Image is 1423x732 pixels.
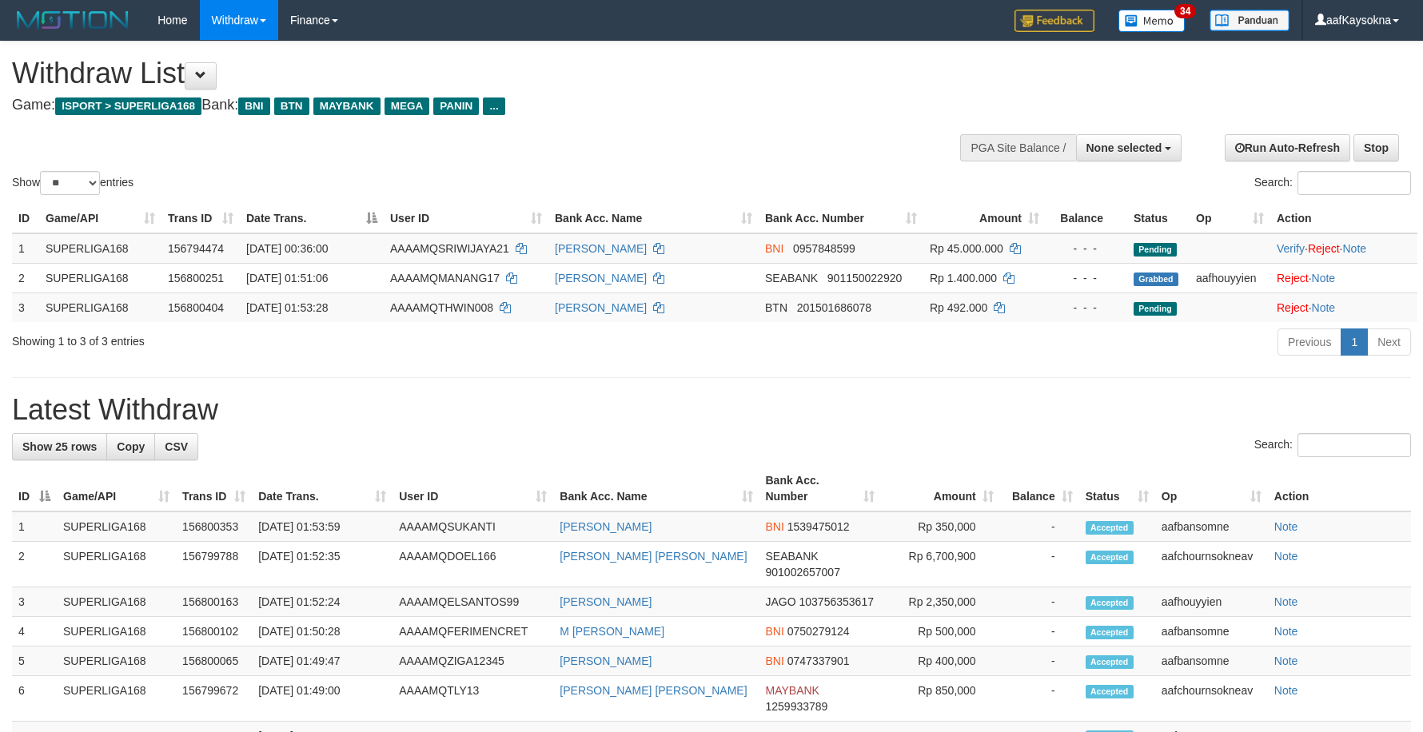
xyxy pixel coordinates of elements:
td: - [1000,617,1079,646]
th: Balance [1046,204,1127,233]
td: aafbansomne [1155,646,1268,676]
span: Pending [1134,243,1177,257]
td: 5 [12,646,57,676]
div: Showing 1 to 3 of 3 entries [12,327,581,349]
th: Date Trans.: activate to sort column ascending [252,466,393,511]
a: 1 [1341,328,1368,356]
a: [PERSON_NAME] [555,272,647,284]
span: JAGO [766,595,796,608]
th: Bank Acc. Number: activate to sort column ascending [759,204,923,233]
span: [DATE] 00:36:00 [246,242,328,255]
td: aafhouyyien [1190,263,1270,292]
a: [PERSON_NAME] [PERSON_NAME] [560,550,747,563]
a: Note [1274,654,1298,667]
label: Show entries [12,171,134,195]
td: aafbansomne [1155,511,1268,542]
a: Note [1274,684,1298,697]
span: SEABANK [765,272,818,284]
span: BNI [766,520,784,533]
td: AAAAMQZIGA12345 [393,646,553,676]
span: Accepted [1086,596,1134,610]
th: Op: activate to sort column ascending [1190,204,1270,233]
td: [DATE] 01:50:28 [252,617,393,646]
a: CSV [154,433,198,460]
span: Rp 1.400.000 [930,272,997,284]
span: Copy 901150022920 to clipboard [827,272,902,284]
span: BTN [765,301,787,314]
span: BTN [274,97,309,115]
th: Action [1268,466,1411,511]
img: Feedback.jpg [1014,10,1094,32]
td: 2 [12,542,57,587]
h1: Latest Withdraw [12,394,1411,426]
span: Copy 901002657007 to clipboard [766,566,840,579]
span: MAYBANK [313,97,381,115]
span: BNI [766,654,784,667]
td: SUPERLIGA168 [57,542,176,587]
td: · [1270,263,1417,292]
td: AAAAMQTLY13 [393,676,553,722]
span: AAAAMQSRIWIJAYA21 [390,242,509,255]
td: [DATE] 01:52:35 [252,542,393,587]
span: Accepted [1086,685,1134,698]
td: aafchournsokneav [1155,676,1268,722]
th: Trans ID: activate to sort column ascending [161,204,240,233]
span: Grabbed [1134,273,1178,286]
th: Game/API: activate to sort column ascending [39,204,161,233]
span: ISPORT > SUPERLIGA168 [55,97,201,115]
td: Rp 350,000 [881,511,1000,542]
td: - [1000,587,1079,617]
th: Game/API: activate to sort column ascending [57,466,176,511]
img: panduan.png [1210,10,1289,31]
td: 6 [12,676,57,722]
td: aafchournsokneav [1155,542,1268,587]
span: Copy 1539475012 to clipboard [787,520,850,533]
span: Rp 45.000.000 [930,242,1003,255]
td: SUPERLIGA168 [39,233,161,264]
span: BNI [238,97,269,115]
a: [PERSON_NAME] [555,242,647,255]
th: Op: activate to sort column ascending [1155,466,1268,511]
a: Reject [1277,301,1309,314]
td: - [1000,646,1079,676]
a: M [PERSON_NAME] [560,625,664,638]
td: - [1000,542,1079,587]
td: aafhouyyien [1155,587,1268,617]
td: 156799788 [176,542,252,587]
td: · [1270,292,1417,322]
span: CSV [165,440,188,453]
a: Reject [1277,272,1309,284]
a: [PERSON_NAME] [PERSON_NAME] [560,684,747,697]
span: MAYBANK [766,684,819,697]
a: Note [1312,301,1336,314]
td: 1 [12,233,39,264]
td: 2 [12,263,39,292]
a: [PERSON_NAME] [555,301,647,314]
td: - [1000,676,1079,722]
span: Accepted [1086,655,1134,669]
span: Accepted [1086,551,1134,564]
td: · · [1270,233,1417,264]
a: Reject [1308,242,1340,255]
a: [PERSON_NAME] [560,520,652,533]
a: Previous [1278,328,1341,356]
td: AAAAMQFERIMENCRET [393,617,553,646]
select: Showentries [40,171,100,195]
a: Copy [106,433,155,460]
td: 1 [12,511,57,542]
span: Copy 0957848599 to clipboard [793,242,855,255]
span: Rp 492.000 [930,301,987,314]
a: Note [1274,625,1298,638]
td: 156800065 [176,646,252,676]
span: None selected [1086,141,1162,154]
span: ... [483,97,504,115]
th: User ID: activate to sort column ascending [384,204,548,233]
a: Note [1342,242,1366,255]
a: Note [1274,550,1298,563]
th: Bank Acc. Name: activate to sort column ascending [553,466,759,511]
input: Search: [1297,433,1411,457]
th: Date Trans.: activate to sort column descending [240,204,384,233]
button: None selected [1076,134,1182,161]
span: MEGA [385,97,430,115]
td: SUPERLIGA168 [57,676,176,722]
